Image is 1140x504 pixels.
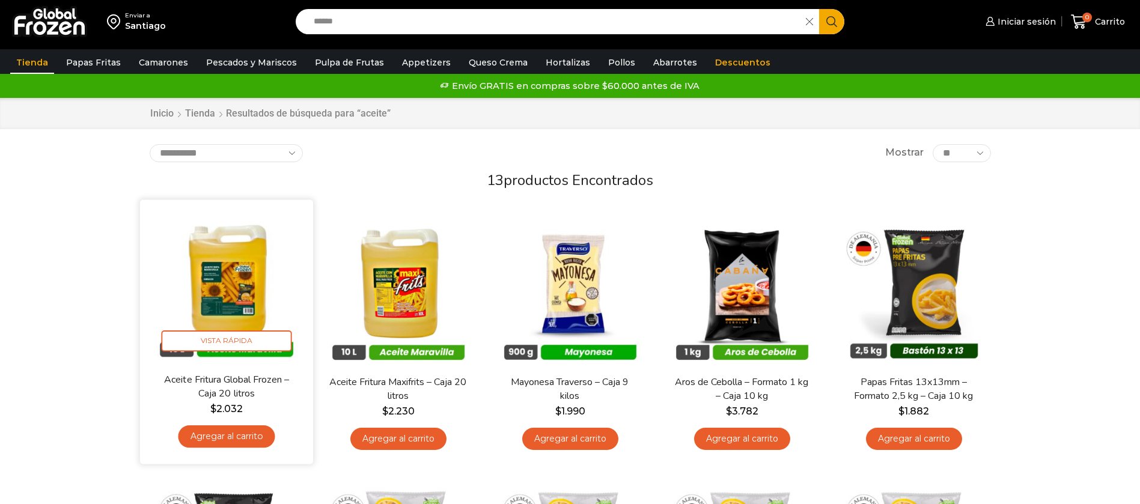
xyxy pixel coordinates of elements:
[555,405,585,417] bdi: 1.990
[983,10,1056,34] a: Iniciar sesión
[555,405,561,417] span: $
[726,405,758,417] bdi: 3.782
[150,107,174,121] a: Inicio
[309,51,390,74] a: Pulpa de Frutas
[1068,8,1128,36] a: 0 Carrito
[156,373,296,401] a: Aceite Fritura Global Frozen – Caja 20 litros
[107,11,125,32] img: address-field-icon.svg
[709,51,776,74] a: Descuentos
[1092,16,1125,28] span: Carrito
[226,108,391,119] h1: Resultados de búsqueda para “aceite”
[726,405,732,417] span: $
[396,51,457,74] a: Appetizers
[1082,13,1092,22] span: 0
[898,405,904,417] span: $
[178,425,275,448] a: Agregar al carrito: “Aceite Fritura Global Frozen – Caja 20 litros”
[487,171,504,190] span: 13
[501,375,639,403] a: Mayonesa Traverso – Caja 9 kilos
[210,403,242,414] bdi: 2.032
[200,51,303,74] a: Pescados y Mariscos
[125,11,166,20] div: Enviar a
[504,171,653,190] span: productos encontrados
[866,428,962,450] a: Agregar al carrito: “Papas Fritas 13x13mm - Formato 2,5 kg - Caja 10 kg”
[150,107,391,121] nav: Breadcrumb
[150,144,303,162] select: Pedido de la tienda
[522,428,618,450] a: Agregar al carrito: “Mayonesa Traverso - Caja 9 kilos”
[125,20,166,32] div: Santiago
[329,375,467,403] a: Aceite Fritura Maxifrits – Caja 20 litros
[161,330,291,351] span: Vista Rápida
[184,107,216,121] a: Tienda
[210,403,216,414] span: $
[463,51,534,74] a: Queso Crema
[672,375,811,403] a: Aros de Cebolla – Formato 1 kg – Caja 10 kg
[819,9,844,34] button: Search button
[133,51,194,74] a: Camarones
[844,375,983,403] a: Papas Fritas 13x13mm – Formato 2,5 kg – Caja 10 kg
[60,51,127,74] a: Papas Fritas
[694,428,790,450] a: Agregar al carrito: “Aros de Cebolla - Formato 1 kg - Caja 10 kg”
[995,16,1056,28] span: Iniciar sesión
[382,405,415,417] bdi: 2.230
[602,51,641,74] a: Pollos
[898,405,929,417] bdi: 1.882
[885,146,924,160] span: Mostrar
[10,51,54,74] a: Tienda
[540,51,596,74] a: Hortalizas
[382,405,388,417] span: $
[647,51,703,74] a: Abarrotes
[350,428,447,450] a: Agregar al carrito: “Aceite Fritura Maxifrits - Caja 20 litros”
